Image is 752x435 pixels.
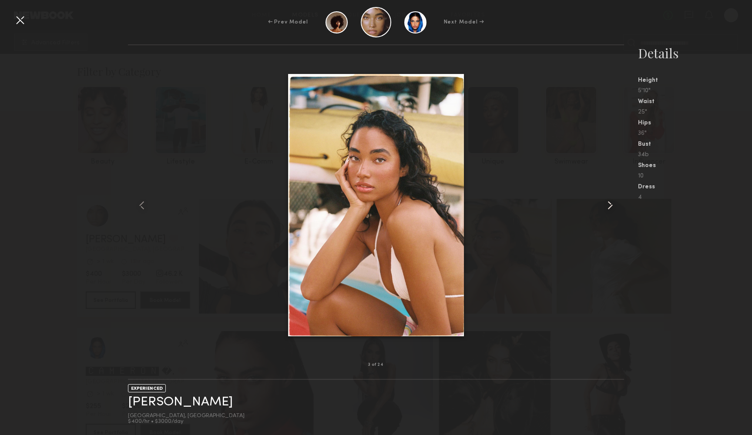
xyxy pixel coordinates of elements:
[638,194,752,201] div: 4
[638,99,752,105] div: Waist
[638,88,752,94] div: 5'10"
[638,163,752,169] div: Shoes
[368,363,384,367] div: 3 of 24
[638,184,752,190] div: Dress
[638,141,752,147] div: Bust
[128,384,166,392] div: EXPERIENCED
[128,413,245,419] div: [GEOGRAPHIC_DATA], [GEOGRAPHIC_DATA]
[638,77,752,84] div: Height
[128,395,233,409] a: [PERSON_NAME]
[638,109,752,115] div: 25"
[638,120,752,126] div: Hips
[128,419,245,425] div: $400/hr • $3000/day
[638,152,752,158] div: 34b
[444,18,484,26] div: Next Model →
[268,18,308,26] div: ← Prev Model
[638,130,752,137] div: 36"
[638,173,752,179] div: 10
[638,44,752,62] div: Details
